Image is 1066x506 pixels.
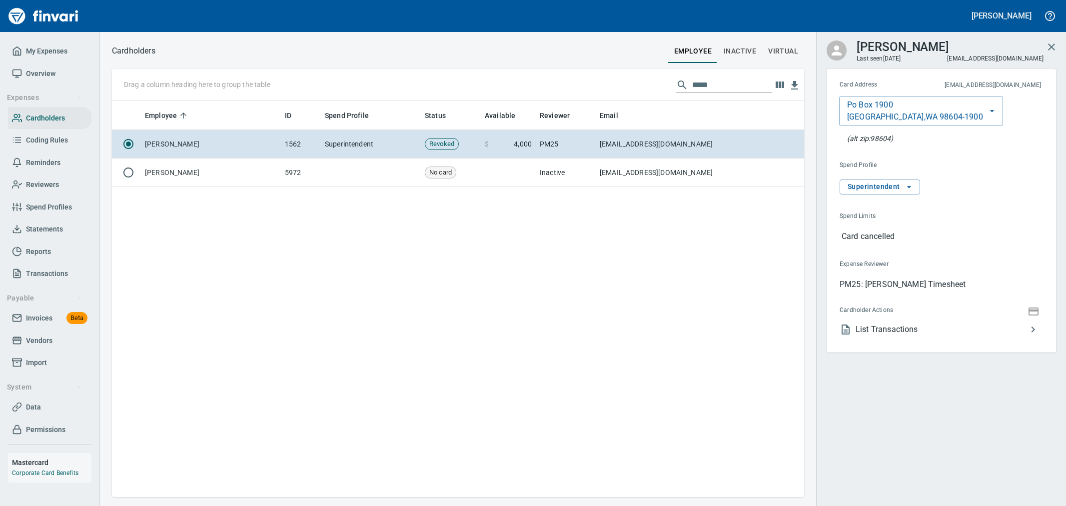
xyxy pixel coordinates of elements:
td: [EMAIL_ADDRESS][DOMAIN_NAME] [596,130,736,158]
span: Vendors [26,334,52,347]
td: Superintendent [321,130,421,158]
p: Drag a column heading here to group the table [124,79,270,89]
p: Cardholders [112,45,155,57]
span: $ [485,139,489,149]
button: System [3,378,86,396]
span: Card Address [840,80,911,90]
span: [EMAIL_ADDRESS][DOMAIN_NAME] [946,54,1045,63]
a: Corporate Card Benefits [12,469,78,476]
time: [DATE] [883,55,901,62]
td: PM25 [536,130,596,158]
span: employee [674,45,712,57]
a: Data [8,396,91,418]
h3: [PERSON_NAME] [857,37,949,54]
span: 4,000 [514,139,532,149]
p: Po Box 1900 [847,99,893,111]
button: Download table [787,78,802,93]
span: Revoked [425,139,458,149]
span: Payable [7,292,82,304]
span: Superintendent [848,180,912,193]
span: Status [425,109,446,121]
span: Reports [26,245,51,258]
span: No card [425,168,456,177]
span: Inactive [724,45,756,57]
span: Last seen [857,54,901,64]
button: Choose columns to display [772,77,787,92]
span: Spend Profile [840,160,959,170]
a: Permissions [8,418,91,441]
a: Statements [8,218,91,240]
p: At the pump (or any AVS check), this zip will also be accepted [847,133,893,143]
span: My Expenses [26,45,67,57]
a: Vendors [8,329,91,352]
td: Inactive [536,158,596,187]
span: Cardholders [26,112,65,124]
span: Spend Profile [325,109,369,121]
span: Reminders [26,156,60,169]
span: Spend Profiles [26,201,72,213]
span: Status [425,109,459,121]
a: Spend Profiles [8,196,91,218]
span: Overview [26,67,55,80]
p: Card cancelled [842,230,1043,242]
a: InvoicesBeta [8,307,91,329]
a: Reports [8,240,91,263]
a: Coding Rules [8,129,91,151]
a: Import [8,351,91,374]
span: Cardholder Actions [840,305,960,315]
span: ID [285,109,291,121]
td: 1562 [281,130,321,158]
span: Coding Rules [26,134,68,146]
button: Show Card Number [1026,304,1041,317]
td: 5972 [281,158,321,187]
span: Data [26,401,41,413]
span: Reviewer [540,109,570,121]
span: Import [26,356,47,369]
img: Finvari [6,4,81,28]
button: Close cardholder [1040,35,1064,59]
span: Spend Limits [840,211,959,221]
span: Transactions [26,267,68,280]
span: Reviewers [26,178,59,191]
td: [PERSON_NAME] [141,158,281,187]
span: Available [485,109,515,121]
nav: breadcrumb [112,45,155,57]
span: Beta [66,312,87,324]
span: Statements [26,223,63,235]
p: [GEOGRAPHIC_DATA] , WA 98604-1900 [847,111,983,123]
td: [PERSON_NAME] [141,130,281,158]
span: ID [285,109,304,121]
span: Expense Reviewer [840,259,965,269]
span: Reviewer [540,109,583,121]
span: Employee [145,109,190,121]
a: Reviewers [8,173,91,196]
td: [EMAIL_ADDRESS][DOMAIN_NAME] [596,158,736,187]
a: My Expenses [8,40,91,62]
span: Expenses [7,91,82,104]
span: Email [600,109,631,121]
span: Available [485,109,528,121]
button: Payable [3,289,86,307]
a: Overview [8,62,91,85]
span: Email [600,109,618,121]
span: Invoices [26,312,52,324]
button: Superintendent [840,179,920,194]
span: List Transactions [856,323,1027,335]
button: [PERSON_NAME] [969,8,1034,23]
button: Po Box 1900[GEOGRAPHIC_DATA],WA 98604-1900 [839,96,1003,126]
span: Spend Profile [325,109,382,121]
a: Reminders [8,151,91,174]
span: This is the email address for cardholder receipts [911,80,1041,90]
a: Transactions [8,262,91,285]
button: Expenses [3,88,86,107]
span: System [7,381,82,393]
h5: [PERSON_NAME] [972,10,1032,21]
span: Employee [145,109,177,121]
span: virtual [768,45,798,57]
p: PM25: [PERSON_NAME] Timesheet [840,278,1043,290]
a: Cardholders [8,107,91,129]
span: Permissions [26,423,65,436]
h6: Mastercard [12,457,91,468]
